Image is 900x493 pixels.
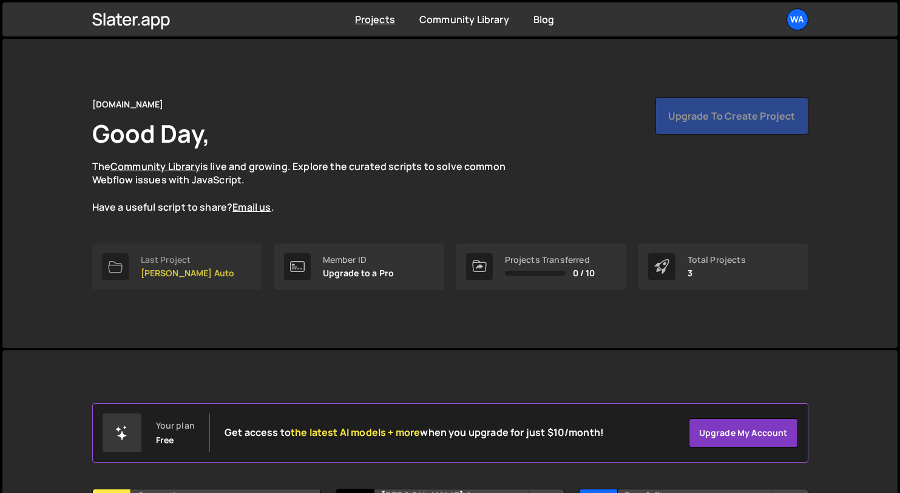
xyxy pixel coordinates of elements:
[141,268,235,278] p: [PERSON_NAME] Auto
[156,435,174,445] div: Free
[225,427,604,438] h2: Get access to when you upgrade for just $10/month!
[92,97,164,112] div: [DOMAIN_NAME]
[323,255,394,265] div: Member ID
[291,426,420,439] span: the latest AI models + more
[156,421,195,430] div: Your plan
[92,117,210,150] h1: Good Day,
[573,268,595,278] span: 0 / 10
[688,268,746,278] p: 3
[688,255,746,265] div: Total Projects
[419,13,509,26] a: Community Library
[689,418,798,447] a: Upgrade my account
[232,200,271,214] a: Email us
[92,243,262,290] a: Last Project [PERSON_NAME] Auto
[141,255,235,265] div: Last Project
[533,13,555,26] a: Blog
[92,160,529,214] p: The is live and growing. Explore the curated scripts to solve common Webflow issues with JavaScri...
[787,8,808,30] a: Wa
[355,13,395,26] a: Projects
[110,160,200,173] a: Community Library
[323,268,394,278] p: Upgrade to a Pro
[505,255,595,265] div: Projects Transferred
